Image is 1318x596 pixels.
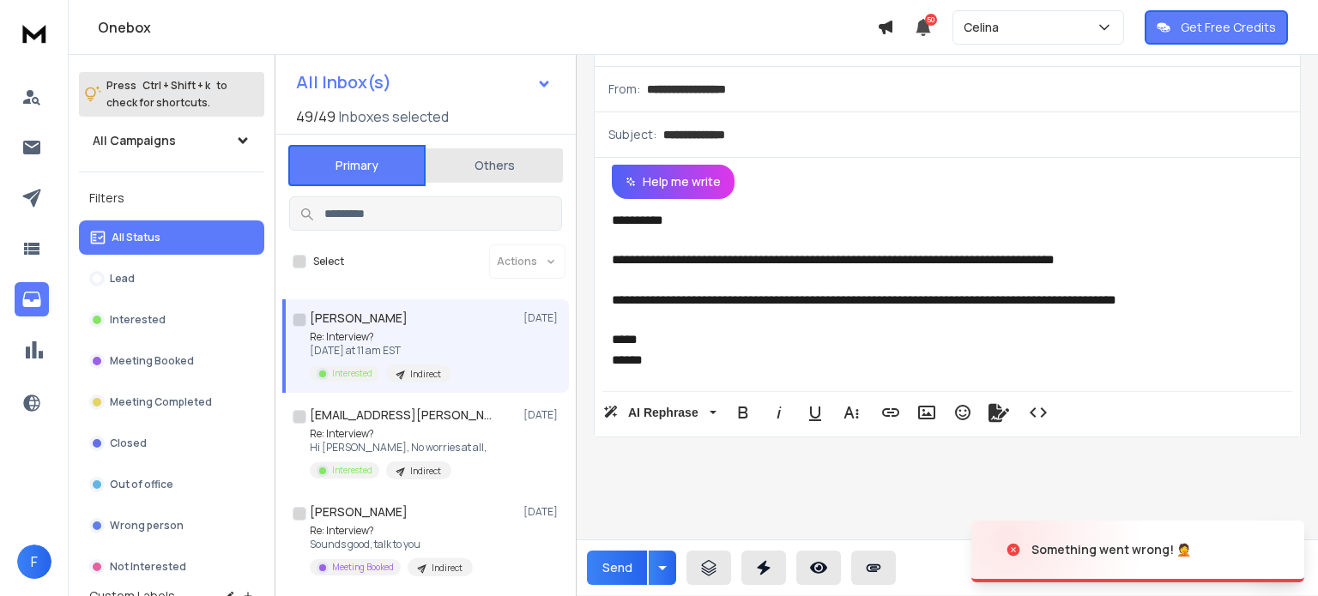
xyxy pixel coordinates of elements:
p: Interested [110,313,166,327]
button: Not Interested [79,550,264,584]
p: [DATE] [523,311,562,325]
button: Interested [79,303,264,337]
img: logo [17,17,51,49]
p: Out of office [110,478,173,491]
p: Wrong person [110,519,184,533]
h3: Filters [79,186,264,210]
button: Primary [288,145,426,186]
p: Re: Interview? [310,427,487,441]
button: F [17,545,51,579]
button: Others [426,147,563,184]
p: Subject: [608,126,656,143]
p: Interested [332,464,372,477]
h1: Onebox [98,17,877,38]
button: All Status [79,220,264,255]
p: Indirect [432,562,463,575]
h1: [PERSON_NAME] [310,503,408,521]
button: Meeting Completed [79,385,264,419]
button: Send [587,551,647,585]
p: Press to check for shortcuts. [106,77,227,111]
p: All Status [112,231,160,244]
button: All Inbox(s) [282,65,565,99]
p: Celina [964,19,1006,36]
p: Get Free Credits [1181,19,1276,36]
p: Hi [PERSON_NAME], No worries at all, [310,441,487,455]
button: Code View [1022,395,1055,430]
p: Meeting Booked [110,354,194,368]
p: [DATE] [523,505,562,519]
h1: [PERSON_NAME] [310,310,408,327]
p: Lead [110,272,135,286]
p: From: [608,81,640,98]
p: [DATE] at 11 am EST [310,344,451,358]
button: Wrong person [79,509,264,543]
p: Sounds good, talk to you [310,538,473,551]
button: Lead [79,262,264,296]
p: Meeting Completed [110,395,212,409]
h1: All Campaigns [93,132,176,149]
p: Re: Interview? [310,524,473,538]
p: Interested [332,367,372,380]
span: 50 [925,14,937,26]
button: Signature [982,395,1015,430]
div: Something went wrong! 🤦 [1031,541,1191,558]
button: Out of office [79,467,264,502]
h3: Inboxes selected [339,106,449,127]
span: AI Rephrase [625,406,702,420]
button: AI Rephrase [600,395,720,430]
p: Closed [110,436,147,450]
p: Not Interested [110,560,186,574]
button: Help me write [612,165,735,199]
button: All Campaigns [79,123,264,158]
h1: [EMAIL_ADDRESS][PERSON_NAME][DOMAIN_NAME] [310,406,499,424]
h1: All Inbox(s) [296,74,391,91]
span: Ctrl + Shift + k [140,75,213,95]
button: Get Free Credits [1145,10,1288,45]
label: Select [313,255,344,268]
span: 49 / 49 [296,106,336,127]
button: Closed [79,426,264,461]
p: [DATE] [523,408,562,422]
p: Re: Interview? [310,330,451,344]
p: Meeting Booked [332,561,394,574]
img: image [971,503,1143,596]
p: Indirect [410,465,441,478]
p: Indirect [410,368,441,381]
button: Meeting Booked [79,344,264,378]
